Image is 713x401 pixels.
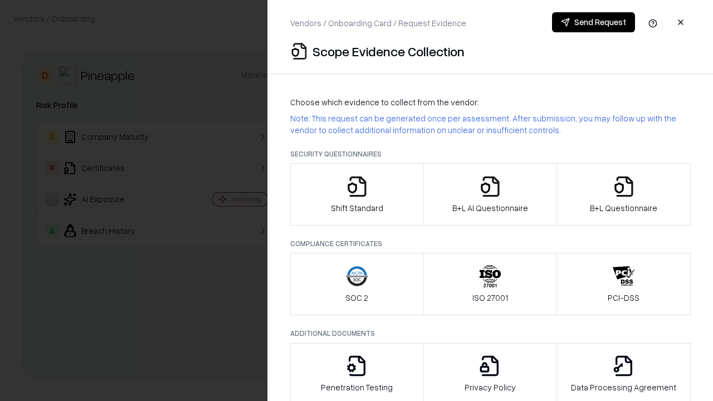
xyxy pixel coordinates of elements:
button: B+L Questionnaire [556,163,691,226]
p: Privacy Policy [465,382,516,393]
p: SOC 2 [345,292,368,304]
p: Additional Documents [290,329,691,338]
button: Send Request [552,12,635,32]
button: B+L AI Questionnaire [423,163,558,226]
button: Shift Standard [290,163,424,226]
p: Shift Standard [331,202,383,214]
p: Data Processing Agreement [571,382,676,393]
p: PCI-DSS [608,292,639,304]
p: Vendors / Onboarding Card / Request Evidence [290,17,466,29]
p: B+L Questionnaire [590,202,657,214]
p: Scope Evidence Collection [312,42,465,60]
button: PCI-DSS [556,253,691,315]
button: ISO 27001 [423,253,558,315]
p: Choose which evidence to collect from the vendor: [290,96,691,108]
p: Security Questionnaires [290,149,691,159]
p: Penetration Testing [321,382,393,393]
p: ISO 27001 [472,292,508,304]
p: Note: This request can be generated once per assessment. After submission, you may follow up with... [290,113,691,136]
p: B+L AI Questionnaire [452,202,528,214]
button: SOC 2 [290,253,424,315]
p: Compliance Certificates [290,239,691,248]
